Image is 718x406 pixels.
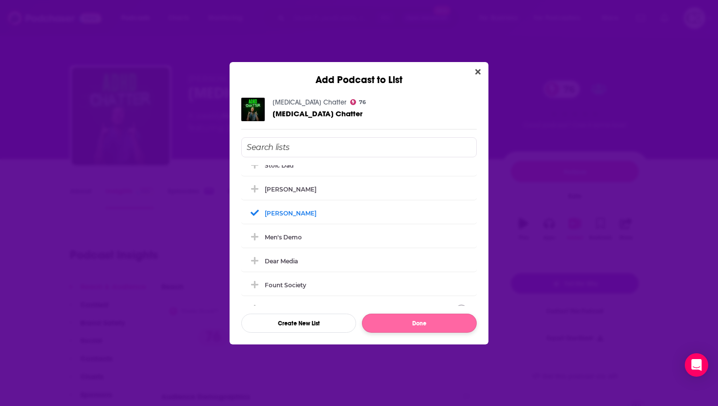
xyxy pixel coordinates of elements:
[241,98,265,121] img: ADHD Chatter
[241,250,477,272] div: Dear Media
[241,137,477,157] input: Search lists
[241,137,477,333] div: Add Podcast To List
[471,66,485,78] button: Close
[241,202,477,224] div: Logan
[273,109,362,118] span: [MEDICAL_DATA] Chatter
[265,162,294,169] div: Stoic Dad
[265,210,317,217] div: [PERSON_NAME]
[241,298,477,320] div: Melanie Robinson's Pods
[359,100,366,105] span: 76
[265,186,317,193] div: [PERSON_NAME]
[265,257,298,265] div: Dear Media
[241,226,477,248] div: Men's Demo
[265,234,302,241] div: Men's Demo
[241,314,356,333] button: Create New List
[350,99,366,105] a: 76
[241,154,477,176] div: Stoic Dad
[241,274,477,296] div: Fount Society
[241,178,477,200] div: Chloe
[362,314,477,333] button: Done
[230,62,488,86] div: Add Podcast to List
[273,98,346,107] a: ADHD Chatter
[685,353,708,377] div: Open Intercom Messenger
[265,305,339,313] div: [PERSON_NAME] Pods
[265,281,306,289] div: Fount Society
[273,109,362,118] a: ADHD Chatter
